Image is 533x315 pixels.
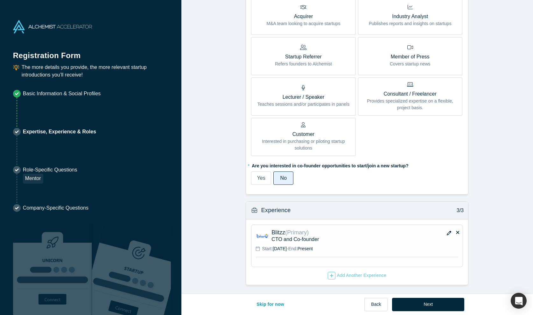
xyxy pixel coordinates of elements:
p: Refers founders to Alchemist [275,61,332,67]
p: Interested in purchasing or piloting startup solutions [256,138,351,151]
span: Start: [262,246,273,251]
p: M&A team looking to acquire startups [267,20,340,27]
p: Industry Analyst [369,13,452,20]
p: Blitzz [271,229,411,236]
p: Member of Press [390,53,431,61]
p: Lecturer / Speaker [257,93,350,101]
img: Alchemist Accelerator Logo [13,20,92,33]
div: Domain: [DOMAIN_NAME] [17,17,70,22]
p: Expertise, Experience & Roles [23,128,96,136]
p: 3/3 [453,207,464,214]
h1: Registration Form [13,43,168,61]
span: Present [298,246,313,251]
div: v 4.0.25 [18,10,31,15]
span: [DATE] [273,246,287,251]
span: Yes [257,175,265,181]
p: Consultant / Freelancer [363,90,458,98]
button: Add Another Experience [327,271,387,280]
p: Teaches sessions and/or participates in panels [257,101,350,108]
button: Back [364,298,388,311]
p: Publishes reports and insights on startups [369,20,452,27]
div: Domain Overview [24,37,57,42]
p: Basic Information & Social Profiles [23,90,101,97]
img: tab_domain_overview_orange.svg [17,37,22,42]
p: CTO and Co-founder [271,236,458,243]
p: Provides specialized expertise on a flexible, project basis. [363,98,458,111]
div: Keywords by Traffic [70,37,107,42]
label: Are you interested in co-founder opportunities to start/join a new startup? [251,160,463,169]
button: Next [392,298,464,311]
img: logo_orange.svg [10,10,15,15]
div: Mentor [23,174,43,184]
p: Company-Specific Questions [23,204,88,212]
p: The more details you provide, the more relevant startup introductions you’ll receive! [22,64,168,79]
img: Blitzz logo [256,229,269,243]
span: (Primary) [285,229,309,236]
button: Skip for now [250,298,291,311]
p: Covers startup news [390,61,431,67]
p: Customer [256,131,351,138]
h3: Experience [261,206,291,215]
img: Prism AI [92,221,171,315]
img: tab_keywords_by_traffic_grey.svg [63,37,68,42]
p: Role-Specific Questions [23,166,77,174]
span: End: [288,246,298,251]
p: - [262,245,313,252]
p: Startup Referrer [275,53,332,61]
img: website_grey.svg [10,17,15,22]
img: Robust Technologies [13,221,92,315]
p: Acquirer [267,13,340,20]
span: No [280,175,287,181]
